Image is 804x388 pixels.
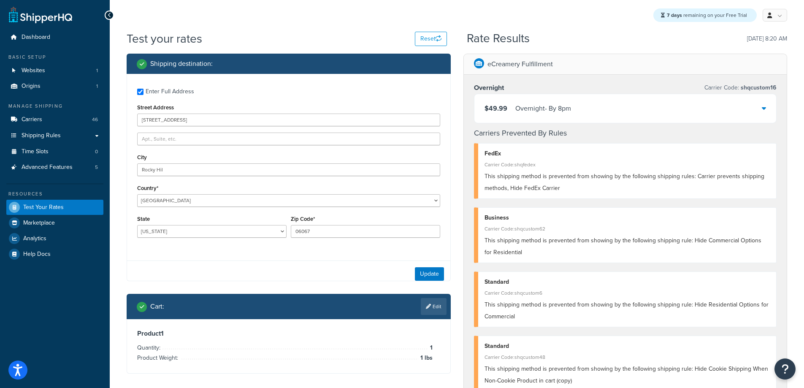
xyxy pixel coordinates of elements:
span: Advanced Features [22,164,73,171]
label: Street Address [137,104,174,111]
span: Quantity: [137,343,162,352]
h1: Test your rates [127,30,202,47]
li: Origins [6,79,103,94]
h2: Shipping destination : [150,60,213,68]
h4: Carriers Prevented By Rules [474,128,777,139]
span: 1 lbs [418,353,433,363]
div: Business [485,212,770,224]
span: This shipping method is prevented from showing by the following shipping rule: Hide Commercial Op... [485,236,761,257]
span: Carriers [22,116,42,123]
span: Marketplace [23,220,55,227]
li: Websites [6,63,103,79]
a: Marketplace [6,215,103,231]
button: Reset [415,32,447,46]
div: Basic Setup [6,54,103,61]
a: Time Slots0 [6,144,103,160]
input: Enter Full Address [137,89,143,95]
li: Time Slots [6,144,103,160]
a: Carriers46 [6,112,103,128]
span: $49.99 [485,103,507,113]
div: Overnight - By 8pm [515,103,571,114]
li: Advanced Features [6,160,103,175]
a: Dashboard [6,30,103,45]
span: This shipping method is prevented from showing by the following shipping rules: Carrier prevents ... [485,172,764,193]
p: eCreamery Fulfillment [487,58,553,70]
span: 1 [428,343,433,353]
span: Time Slots [22,148,49,155]
a: Origins1 [6,79,103,94]
h3: Product 1 [137,329,440,338]
span: Help Docs [23,251,51,258]
a: Advanced Features5 [6,160,103,175]
label: Country* [137,185,158,191]
span: This shipping method is prevented from showing by the following shipping rule: Hide Residential O... [485,300,769,321]
h2: Rate Results [467,32,530,45]
span: 46 [92,116,98,123]
div: Standard [485,276,770,288]
p: [DATE] 8:20 AM [747,33,787,45]
span: 5 [95,164,98,171]
div: FedEx [485,148,770,160]
p: Carrier Code: [704,82,777,94]
span: Analytics [23,235,46,242]
span: shqcustom16 [739,83,777,92]
button: Open Resource Center [774,358,796,380]
a: Analytics [6,231,103,246]
a: Websites1 [6,63,103,79]
span: Test Your Rates [23,204,64,211]
div: Manage Shipping [6,103,103,110]
span: Websites [22,67,45,74]
span: remaining on your Free Trial [667,11,747,19]
h3: Overnight [474,84,504,92]
button: Update [415,267,444,281]
li: Carriers [6,112,103,128]
span: Product Weight: [137,353,180,362]
div: Enter Full Address [146,86,194,98]
a: Help Docs [6,247,103,262]
span: Origins [22,83,41,90]
a: Test Your Rates [6,200,103,215]
div: Carrier Code: shqcustom6 [485,287,770,299]
span: 0 [95,148,98,155]
div: Carrier Code: shqfedex [485,159,770,171]
div: Standard [485,340,770,352]
div: Carrier Code: shqcustom48 [485,351,770,363]
span: Dashboard [22,34,50,41]
input: Apt., Suite, etc. [137,133,440,145]
span: Shipping Rules [22,132,61,139]
label: State [137,216,150,222]
div: Resources [6,190,103,198]
div: Carrier Code: shqcustom62 [485,223,770,235]
label: Zip Code* [291,216,315,222]
a: Shipping Rules [6,128,103,144]
h2: Cart : [150,303,164,310]
span: 1 [96,83,98,90]
strong: 7 days [667,11,682,19]
a: Edit [421,298,447,315]
label: City [137,154,147,160]
span: 1 [96,67,98,74]
span: This shipping method is prevented from showing by the following shipping rule: Hide Cookie Shippi... [485,364,768,385]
